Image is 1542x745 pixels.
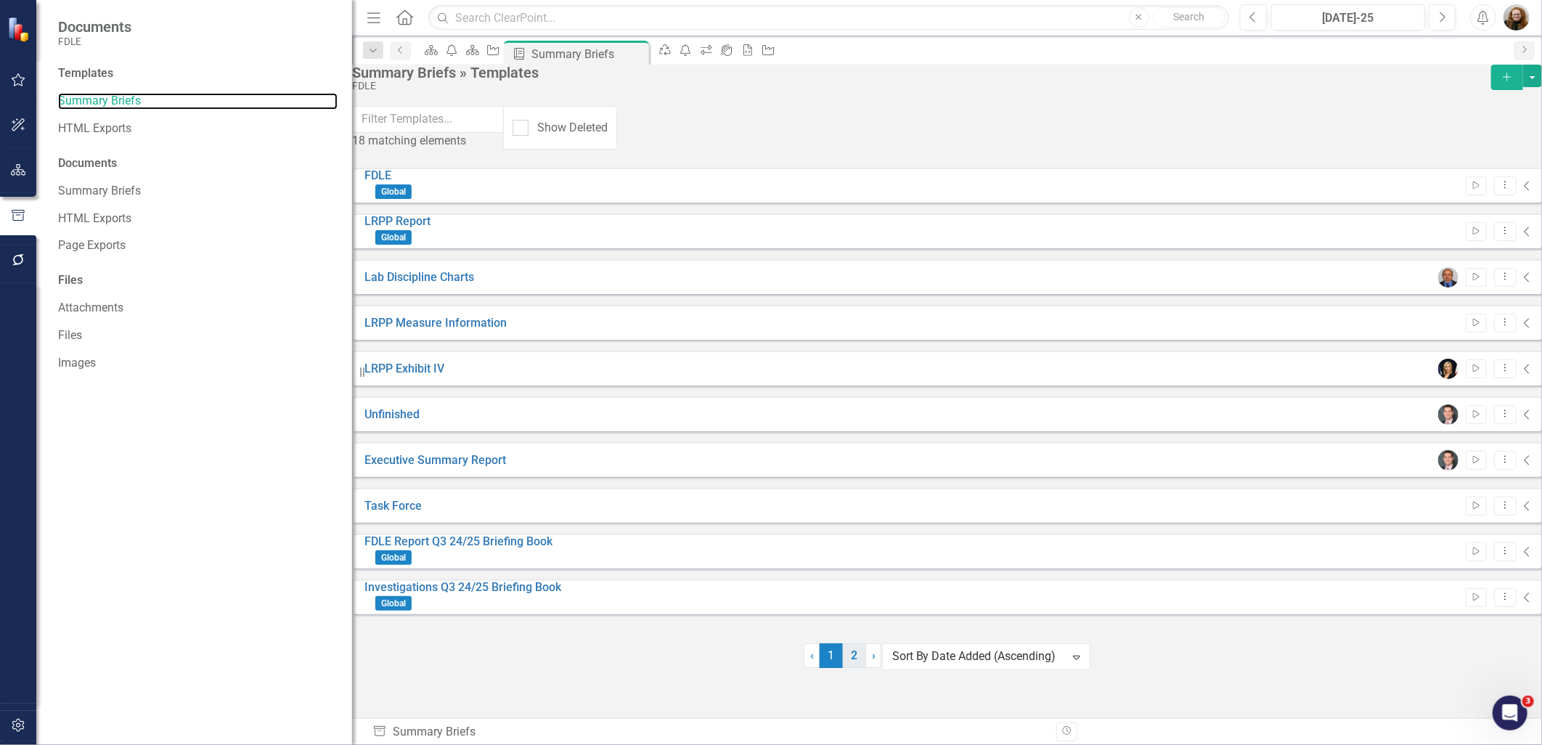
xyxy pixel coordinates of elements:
[364,407,420,421] a: Unfinished
[1438,359,1459,379] img: Heather Pence
[58,121,338,137] a: HTML Exports
[1271,4,1425,30] button: [DATE]-25
[531,45,645,63] div: Summary Briefs
[352,65,1484,81] div: Summary Briefs » Templates
[58,65,338,82] div: Templates
[1153,7,1225,28] button: Search
[58,18,131,36] span: Documents
[364,316,507,330] a: LRPP Measure Information
[872,648,876,662] span: ›
[364,534,552,548] a: FDLE Report Q3 24/25 Briefing Book
[537,120,608,137] div: Show Deleted
[1493,696,1527,730] iframe: Intercom live chat
[1173,11,1204,23] span: Search
[428,5,1229,30] input: Search ClearPoint...
[58,327,338,344] a: Files
[364,270,474,284] a: Lab Discipline Charts
[352,106,504,133] input: Filter Templates...
[375,184,412,199] span: Global
[1504,4,1530,30] img: Jennifer Siddoway
[1522,696,1534,707] span: 3
[58,155,338,172] div: Documents
[58,211,338,227] a: HTML Exports
[58,183,338,200] a: Summary Briefs
[364,499,422,513] a: Task Force
[375,230,412,245] span: Global
[372,724,481,741] div: Summary Briefs
[810,648,814,662] span: ‹
[1276,9,1420,27] div: [DATE]-25
[1438,267,1459,288] img: Chris Hendry
[820,643,843,668] span: 1
[352,81,1484,91] div: FDLE
[843,643,866,668] a: 2
[352,133,504,150] div: 18 matching elements
[364,214,431,228] a: LRPP Report
[1438,450,1459,471] img: Will Grissom
[7,17,33,42] img: ClearPoint Strategy
[1438,404,1459,425] img: Will Grissom
[364,580,561,594] a: Investigations Q3 24/25 Briefing Book
[375,596,412,611] span: Global
[364,362,444,375] a: LRPP Exhibit IV
[58,272,338,289] div: Files
[58,93,338,110] a: Summary Briefs
[58,355,338,372] a: Images
[364,168,391,182] a: FDLE
[58,300,338,317] a: Attachments
[375,550,412,565] span: Global
[58,36,131,47] small: FDLE
[364,453,506,467] a: Executive Summary Report
[58,237,338,254] a: Page Exports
